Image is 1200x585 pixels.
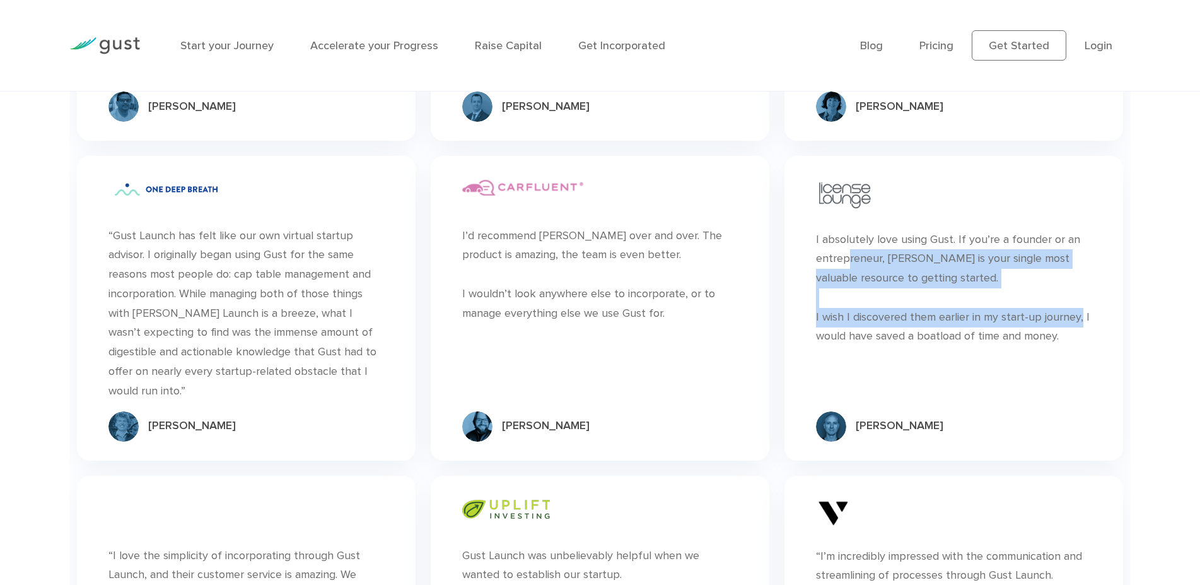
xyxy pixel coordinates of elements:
[69,37,140,54] img: Gust Logo
[108,180,223,199] img: One Deep Breath
[462,411,492,442] img: Group 12
[856,99,943,114] div: [PERSON_NAME]
[919,39,953,52] a: Pricing
[502,418,590,434] div: [PERSON_NAME]
[816,500,849,527] img: V
[310,39,438,52] a: Accelerate your Progress
[148,418,236,434] div: [PERSON_NAME]
[1085,39,1112,52] a: Login
[462,92,492,122] img: Group 9
[462,180,583,196] img: Carfluent
[578,39,665,52] a: Get Incorporated
[502,99,590,114] div: [PERSON_NAME]
[108,411,139,442] img: Group 11
[108,92,139,122] img: Group 7
[148,99,236,114] div: [PERSON_NAME]
[860,39,883,52] a: Blog
[816,180,873,210] img: License Lounge
[475,39,542,52] a: Raise Capital
[462,227,738,324] div: I’d recommend [PERSON_NAME] over and over. The product is amazing, the team is even better. I wou...
[180,39,274,52] a: Start your Journey
[816,230,1092,347] div: I absolutely love using Gust. If you’re a founder or an entrepreneur, [PERSON_NAME] is your singl...
[972,30,1066,61] a: Get Started
[816,411,846,442] img: Group 10
[856,418,943,434] div: [PERSON_NAME]
[108,227,384,401] div: “Gust Launch has felt like our own virtual startup advisor. I originally began using Gust for the...
[462,500,550,519] img: Logo
[816,92,846,122] img: Group 7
